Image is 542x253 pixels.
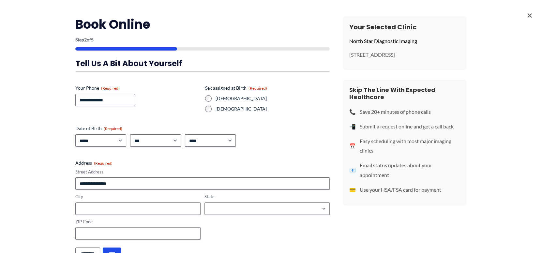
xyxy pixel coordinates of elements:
legend: Date of Birth [75,125,122,132]
h3: Your Selected Clinic [349,23,460,31]
span: 💳 [349,185,356,195]
legend: Sex assigned at Birth [205,85,267,91]
span: 5 [91,37,94,42]
span: 2 [84,37,87,42]
span: (Required) [248,86,267,91]
li: Use your HSA/FSA card for payment [349,185,460,195]
label: Street Address [75,169,330,175]
h3: Tell us a bit about yourself [75,58,330,68]
label: [DEMOGRAPHIC_DATA] [216,95,330,102]
span: × [527,7,532,23]
label: ZIP Code [75,219,201,225]
h2: Book Online [75,16,330,32]
li: Email status updates about your appointment [349,160,460,180]
span: 📅 [349,141,356,151]
label: State [204,194,330,200]
span: 📧 [349,165,356,175]
span: 📲 [349,122,356,131]
span: (Required) [101,86,120,91]
span: (Required) [104,126,122,131]
label: City [75,194,201,200]
span: 📞 [349,107,356,117]
li: Easy scheduling with most major imaging clinics [349,136,460,156]
p: Step of [75,37,330,42]
label: [DEMOGRAPHIC_DATA] [216,106,330,112]
p: [STREET_ADDRESS] [349,51,460,58]
p: North Star Diagnostic Imaging [349,36,460,46]
span: (Required) [94,161,113,166]
label: Your Phone [75,85,200,91]
li: Save 20+ minutes of phone calls [349,107,460,117]
h4: Skip The Line With Expected Healthcare [349,86,460,100]
li: Submit a request online and get a call back [349,122,460,131]
legend: Address [75,160,113,166]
